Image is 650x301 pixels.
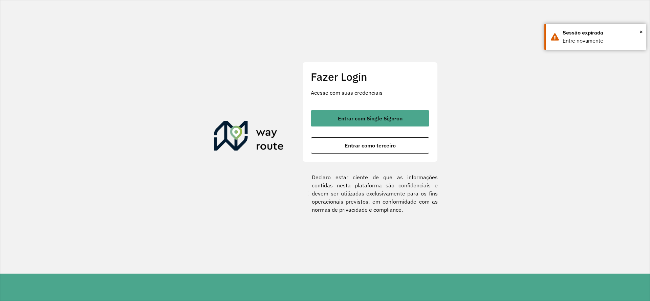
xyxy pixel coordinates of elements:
[311,70,429,83] h2: Fazer Login
[345,143,396,148] span: Entrar como terceiro
[640,27,643,37] span: ×
[563,29,641,37] div: Sessão expirada
[311,137,429,154] button: button
[640,27,643,37] button: Close
[302,173,438,214] label: Declaro estar ciente de que as informações contidas nesta plataforma são confidenciais e devem se...
[338,116,403,121] span: Entrar com Single Sign-on
[311,89,429,97] p: Acesse com suas credenciais
[214,121,284,153] img: Roteirizador AmbevTech
[563,37,641,45] div: Entre novamente
[311,110,429,126] button: button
